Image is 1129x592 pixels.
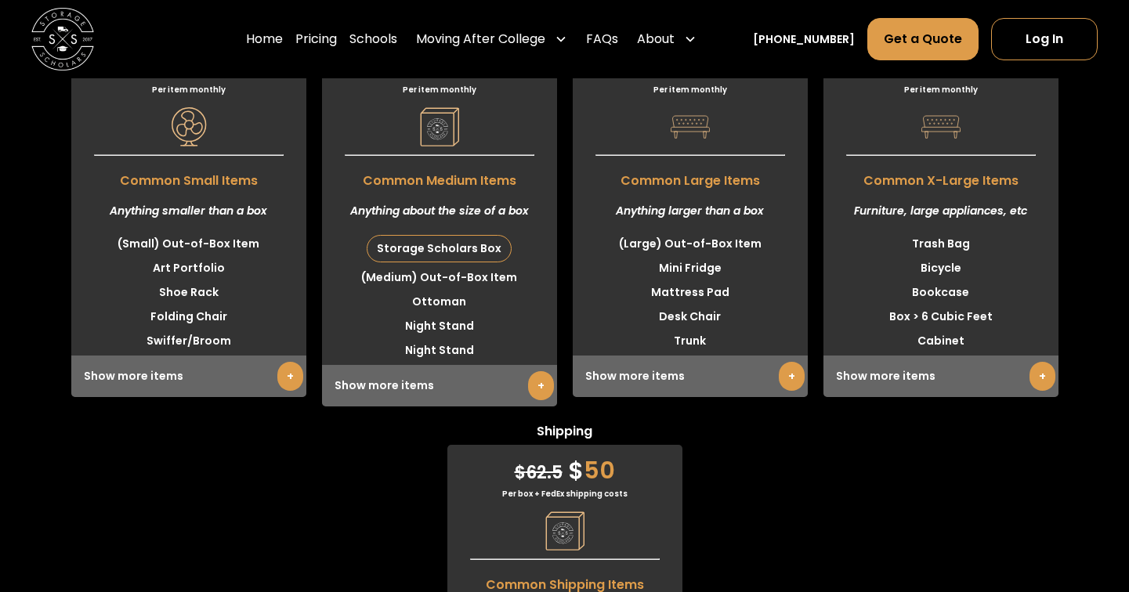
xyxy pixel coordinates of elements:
[753,31,855,48] a: [PHONE_NUMBER]
[823,164,1058,190] span: Common X-Large Items
[641,56,652,81] span: $
[573,256,808,280] li: Mini Fridge
[573,84,808,96] div: Per item monthly
[71,256,306,280] li: Art Portfolio
[573,232,808,256] li: (Large) Out-of-Box Item
[71,232,306,256] li: (Small) Out-of-Box Item
[823,356,1058,397] div: Show more items
[322,265,557,290] li: (Medium) Out-of-Box Item
[631,17,703,61] div: About
[937,49,953,83] span: $
[515,460,526,485] span: $
[447,445,682,488] div: 50
[573,280,808,305] li: Mattress Pad
[447,49,462,83] span: $
[447,488,682,500] div: Per box + FedEx shipping costs
[823,305,1058,329] li: Box > 6 Cubic Feet
[322,290,557,314] li: Ottoman
[322,338,557,363] li: Night Stand
[71,190,306,232] div: Anything smaller than a box
[246,17,283,61] a: Home
[921,107,961,146] img: Pricing Category Icon
[586,17,618,61] a: FAQs
[139,56,193,81] span: 18.75
[322,84,557,96] div: Per item monthly
[779,362,805,391] a: +
[637,30,675,49] div: About
[823,329,1058,353] li: Cabinet
[420,107,459,146] img: Pricing Category Icon
[573,356,808,397] div: Show more items
[322,190,557,232] div: Anything about the size of a box
[823,232,1058,256] li: Trash Bag
[322,164,557,190] span: Common Medium Items
[823,190,1058,232] div: Furniture, large appliances, etc
[71,280,306,305] li: Shoe Rack
[349,17,397,61] a: Schools
[31,8,94,70] img: Storage Scholars main logo
[410,17,574,61] div: Moving After College
[573,190,808,232] div: Anything larger than a box
[528,371,554,400] a: +
[367,236,511,262] div: Storage Scholars Box
[823,256,1058,280] li: Bicycle
[899,56,932,81] span: 50
[277,362,303,391] a: +
[71,84,306,96] div: Per item monthly
[641,56,688,81] span: 37.5
[71,329,306,353] li: Swiffer/Broom
[671,107,710,146] img: Pricing Category Icon
[573,305,808,329] li: Desk Chair
[1029,362,1055,391] a: +
[573,164,808,190] span: Common Large Items
[823,84,1058,96] div: Per item monthly
[198,49,214,83] span: $
[71,305,306,329] li: Folding Chair
[388,56,399,81] span: $
[823,280,1058,305] li: Bookcase
[322,314,557,338] li: Night Stand
[693,49,709,83] span: $
[71,164,306,190] span: Common Small Items
[991,18,1098,60] a: Log In
[899,56,910,81] span: $
[515,460,563,485] span: 62.5
[573,329,808,353] li: Trunk
[169,107,208,146] img: Pricing Category Icon
[295,17,337,61] a: Pricing
[416,30,545,49] div: Moving After College
[867,18,979,60] a: Get a Quote
[545,511,584,550] img: Pricing Category Icon
[71,356,306,397] div: Show more items
[139,56,150,81] span: $
[388,56,441,81] span: 31.25
[447,422,682,445] span: Shipping
[568,453,584,487] span: $
[322,365,557,406] div: Show more items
